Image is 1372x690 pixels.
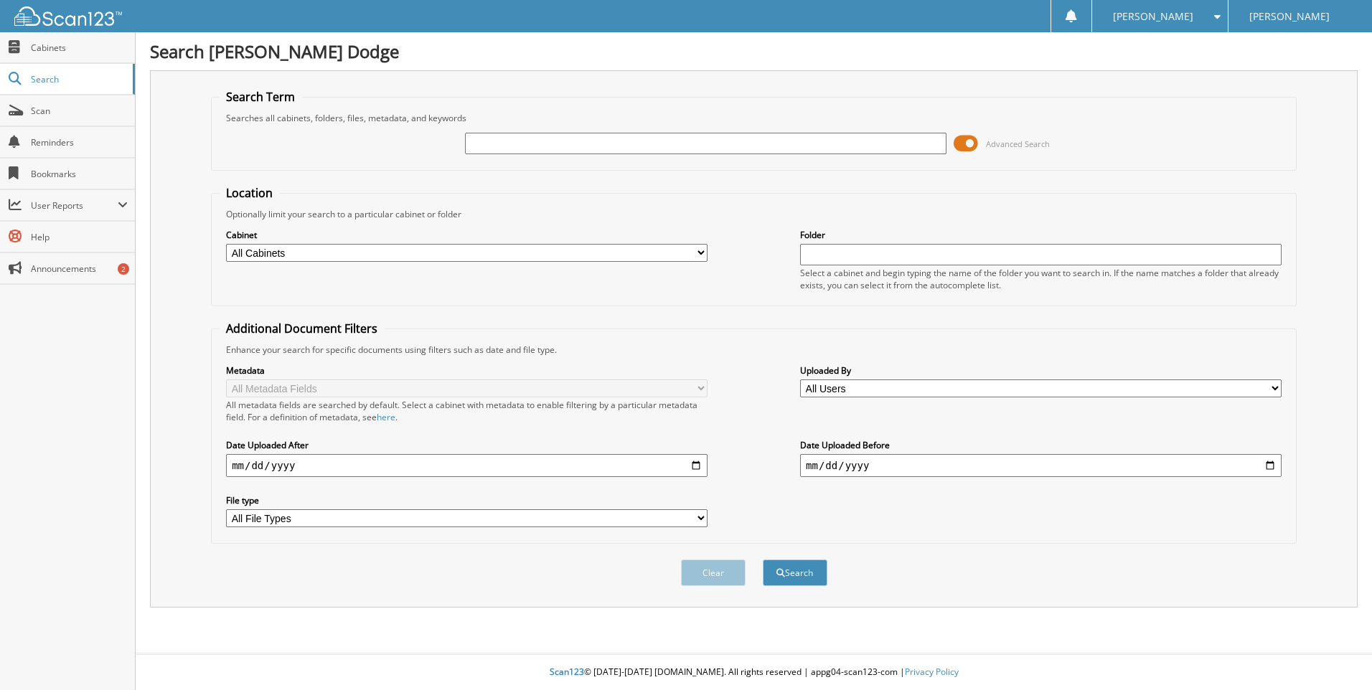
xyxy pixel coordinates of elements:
[31,105,128,117] span: Scan
[1113,12,1193,21] span: [PERSON_NAME]
[681,559,746,586] button: Clear
[31,42,128,54] span: Cabinets
[800,454,1282,477] input: end
[377,411,395,423] a: here
[986,138,1050,149] span: Advanced Search
[226,494,708,506] label: File type
[219,89,302,105] legend: Search Term
[219,185,280,201] legend: Location
[763,559,827,586] button: Search
[226,229,708,241] label: Cabinet
[800,364,1282,377] label: Uploaded By
[800,229,1282,241] label: Folder
[219,112,1289,124] div: Searches all cabinets, folders, files, metadata, and keywords
[31,73,126,85] span: Search
[14,6,122,26] img: scan123-logo-white.svg
[226,439,708,451] label: Date Uploaded After
[905,666,959,678] a: Privacy Policy
[800,267,1282,291] div: Select a cabinet and begin typing the name of the folder you want to search in. If the name match...
[31,136,128,148] span: Reminders
[31,168,128,180] span: Bookmarks
[226,454,708,477] input: start
[226,364,708,377] label: Metadata
[219,344,1289,356] div: Enhance your search for specific documents using filters such as date and file type.
[800,439,1282,451] label: Date Uploaded Before
[550,666,584,678] span: Scan123
[31,263,128,275] span: Announcements
[150,39,1358,63] h1: Search [PERSON_NAME] Dodge
[31,199,118,212] span: User Reports
[136,655,1372,690] div: © [DATE]-[DATE] [DOMAIN_NAME]. All rights reserved | appg04-scan123-com |
[219,321,385,336] legend: Additional Document Filters
[31,231,128,243] span: Help
[219,208,1289,220] div: Optionally limit your search to a particular cabinet or folder
[118,263,129,275] div: 2
[1249,12,1330,21] span: [PERSON_NAME]
[226,399,708,423] div: All metadata fields are searched by default. Select a cabinet with metadata to enable filtering b...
